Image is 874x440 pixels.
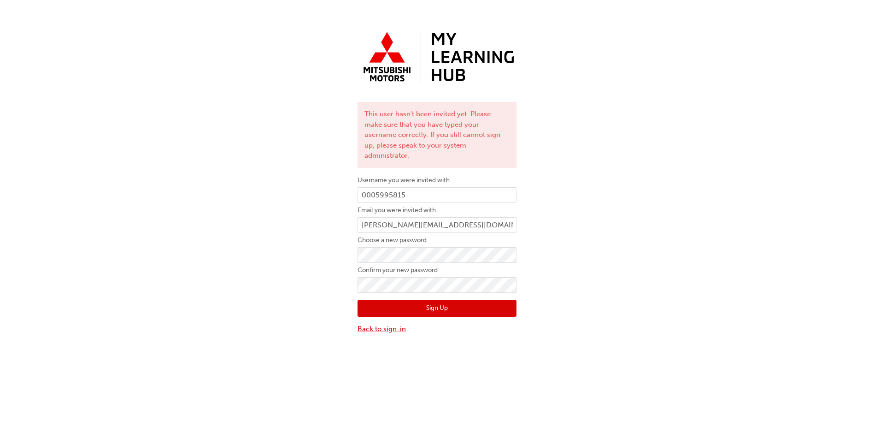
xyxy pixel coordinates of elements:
button: Sign Up [358,300,516,317]
img: mmal [358,28,516,88]
label: Username you were invited with [358,175,516,186]
label: Choose a new password [358,235,516,246]
a: Back to sign-in [358,324,516,334]
input: Username [358,187,516,203]
div: This user hasn't been invited yet. Please make sure that you have typed your username correctly. ... [358,102,516,168]
label: Email you were invited with [358,205,516,216]
label: Confirm your new password [358,265,516,276]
